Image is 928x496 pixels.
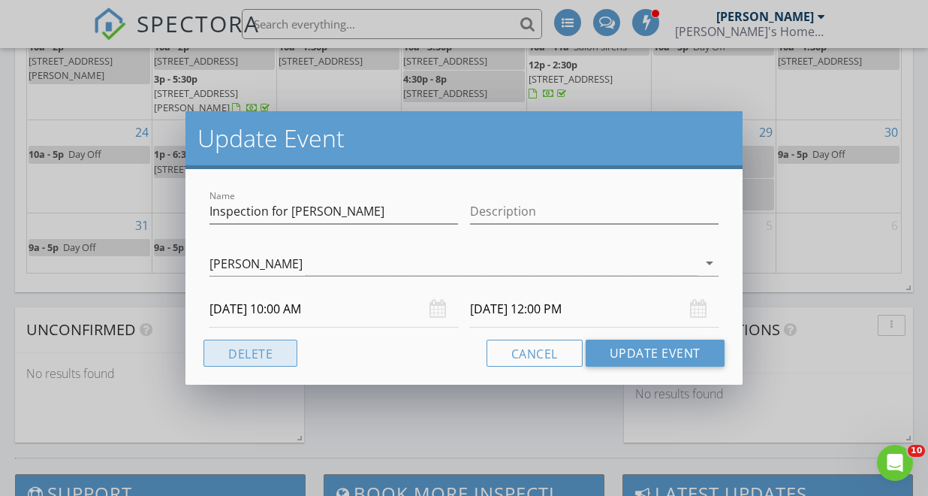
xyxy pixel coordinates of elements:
[209,291,458,328] input: Select date
[908,445,925,457] span: 10
[487,340,583,367] button: Cancel
[197,123,731,153] h2: Update Event
[470,291,719,328] input: Select date
[203,340,297,367] button: Delete
[701,254,719,272] i: arrow_drop_down
[209,257,303,271] div: [PERSON_NAME]
[877,445,913,481] iframe: Intercom live chat
[586,340,725,367] button: Update Event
